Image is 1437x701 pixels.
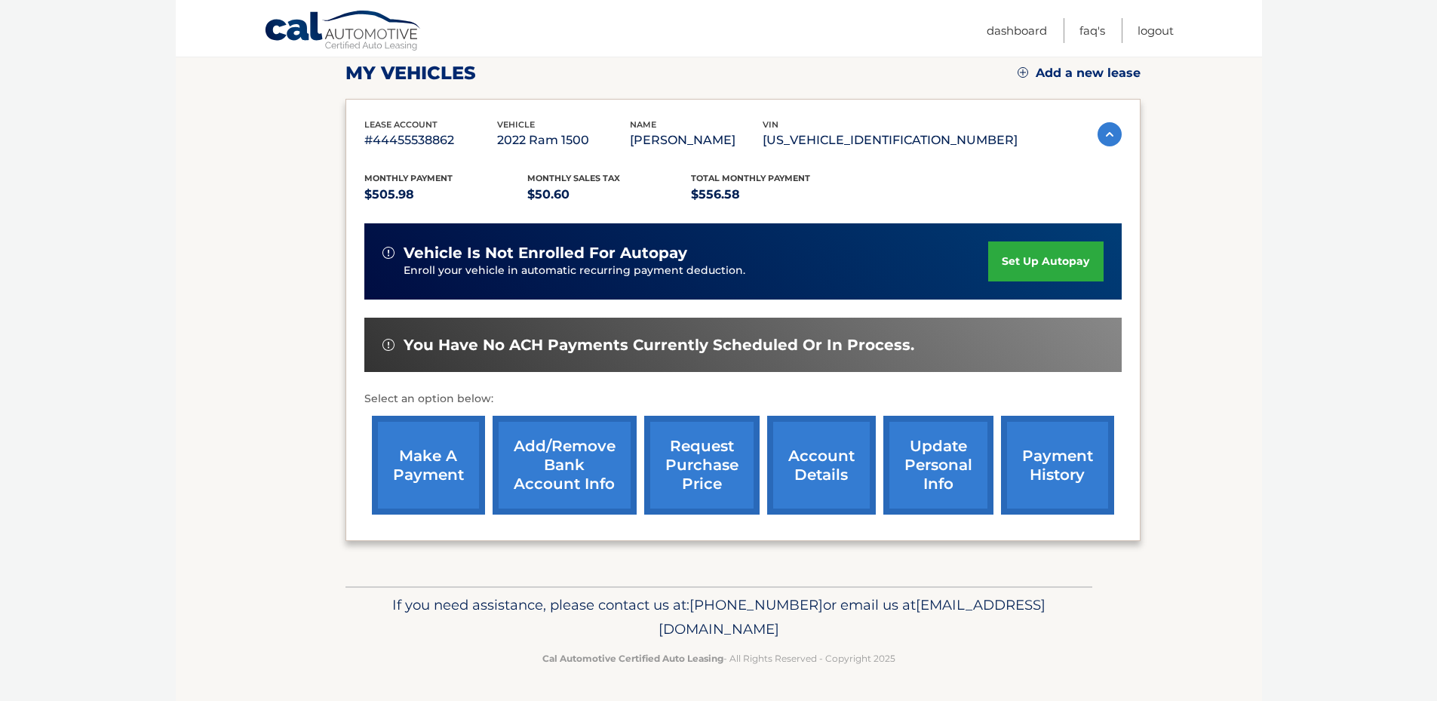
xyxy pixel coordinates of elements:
p: If you need assistance, please contact us at: or email us at [355,593,1082,641]
a: set up autopay [988,241,1103,281]
h2: my vehicles [345,62,476,85]
span: Monthly Payment [364,173,453,183]
p: [PERSON_NAME] [630,130,763,151]
strong: Cal Automotive Certified Auto Leasing [542,653,723,664]
a: payment history [1001,416,1114,515]
p: $556.58 [691,184,855,205]
a: Add a new lease [1018,66,1141,81]
a: request purchase price [644,416,760,515]
p: Enroll your vehicle in automatic recurring payment deduction. [404,263,989,279]
a: update personal info [883,416,993,515]
span: Monthly sales Tax [527,173,620,183]
span: Total Monthly Payment [691,173,810,183]
p: 2022 Ram 1500 [497,130,630,151]
a: account details [767,416,876,515]
a: Dashboard [987,18,1047,43]
p: $505.98 [364,184,528,205]
img: add.svg [1018,67,1028,78]
span: You have no ACH payments currently scheduled or in process. [404,336,914,355]
p: $50.60 [527,184,691,205]
a: make a payment [372,416,485,515]
a: FAQ's [1079,18,1105,43]
span: vehicle [497,119,535,130]
span: [PHONE_NUMBER] [689,596,823,613]
p: [US_VEHICLE_IDENTIFICATION_NUMBER] [763,130,1018,151]
p: #44455538862 [364,130,497,151]
a: Logout [1138,18,1174,43]
img: accordion-active.svg [1098,122,1122,146]
span: name [630,119,656,130]
p: Select an option below: [364,390,1122,408]
span: vehicle is not enrolled for autopay [404,244,687,263]
p: - All Rights Reserved - Copyright 2025 [355,650,1082,666]
a: Cal Automotive [264,10,422,54]
span: [EMAIL_ADDRESS][DOMAIN_NAME] [659,596,1046,638]
span: vin [763,119,778,130]
img: alert-white.svg [382,247,395,259]
a: Add/Remove bank account info [493,416,637,515]
img: alert-white.svg [382,339,395,351]
span: lease account [364,119,438,130]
